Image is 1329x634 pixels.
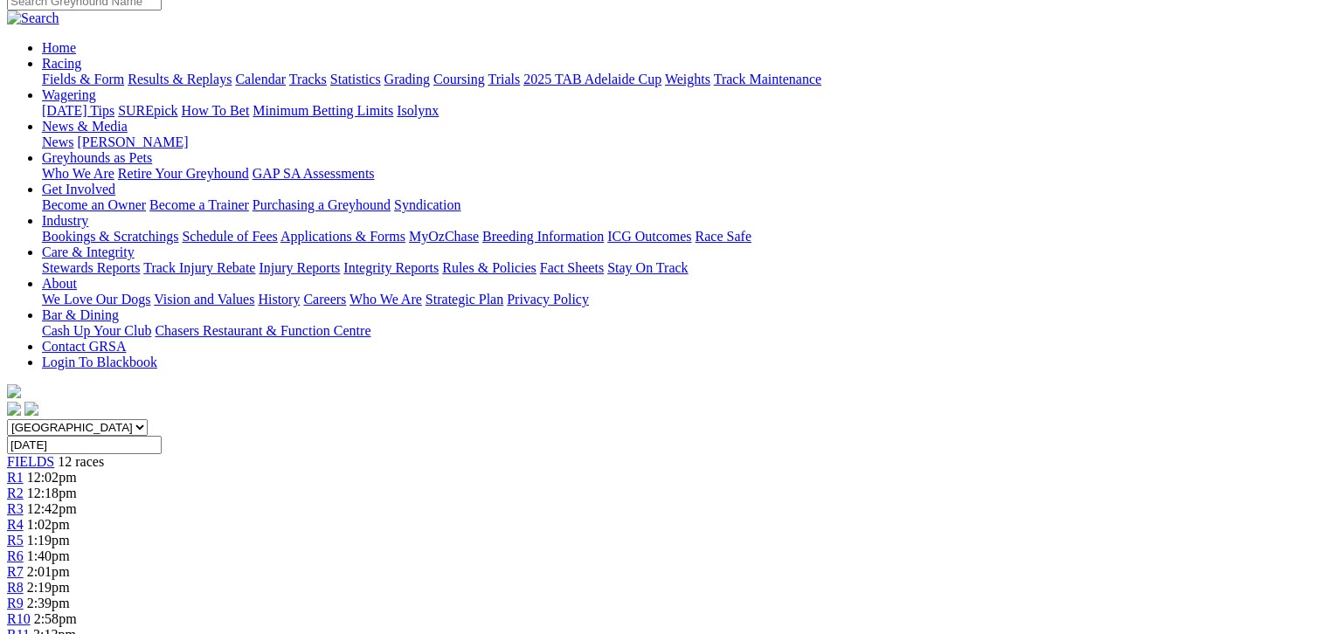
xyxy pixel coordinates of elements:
[42,323,1322,339] div: Bar & Dining
[42,292,1322,307] div: About
[42,166,114,181] a: Who We Are
[7,436,162,454] input: Select date
[149,197,249,212] a: Become a Trainer
[42,292,150,307] a: We Love Our Dogs
[143,260,255,275] a: Track Injury Rebate
[42,213,88,228] a: Industry
[27,564,70,579] span: 2:01pm
[42,260,140,275] a: Stewards Reports
[330,72,381,86] a: Statistics
[118,103,177,118] a: SUREpick
[523,72,661,86] a: 2025 TAB Adelaide Cup
[695,229,751,244] a: Race Safe
[394,197,460,212] a: Syndication
[27,548,70,563] span: 1:40pm
[42,103,114,118] a: [DATE] Tips
[42,72,124,86] a: Fields & Form
[7,470,24,485] a: R1
[34,611,77,626] span: 2:58pm
[182,103,250,118] a: How To Bet
[289,72,327,86] a: Tracks
[42,103,1322,119] div: Wagering
[42,119,128,134] a: News & Media
[42,276,77,291] a: About
[27,580,70,595] span: 2:19pm
[280,229,405,244] a: Applications & Forms
[27,470,77,485] span: 12:02pm
[42,355,157,369] a: Login To Blackbook
[7,486,24,500] a: R2
[24,402,38,416] img: twitter.svg
[7,533,24,548] a: R5
[253,103,393,118] a: Minimum Betting Limits
[607,229,691,244] a: ICG Outcomes
[607,260,688,275] a: Stay On Track
[488,72,520,86] a: Trials
[7,564,24,579] a: R7
[27,517,70,532] span: 1:02pm
[259,260,340,275] a: Injury Reports
[27,533,70,548] span: 1:19pm
[253,166,375,181] a: GAP SA Assessments
[7,501,24,516] a: R3
[42,87,96,102] a: Wagering
[42,339,126,354] a: Contact GRSA
[42,150,152,165] a: Greyhounds as Pets
[7,402,21,416] img: facebook.svg
[154,292,254,307] a: Vision and Values
[397,103,439,118] a: Isolynx
[42,72,1322,87] div: Racing
[7,548,24,563] a: R6
[253,197,391,212] a: Purchasing a Greyhound
[7,384,21,398] img: logo-grsa-white.png
[540,260,604,275] a: Fact Sheets
[42,197,146,212] a: Become an Owner
[42,56,81,71] a: Racing
[258,292,300,307] a: History
[384,72,430,86] a: Grading
[7,454,54,469] a: FIELDS
[42,229,1322,245] div: Industry
[7,596,24,610] a: R9
[235,72,286,86] a: Calendar
[42,40,76,55] a: Home
[42,245,135,259] a: Care & Integrity
[58,454,104,469] span: 12 races
[442,260,536,275] a: Rules & Policies
[7,517,24,532] a: R4
[714,72,821,86] a: Track Maintenance
[27,501,77,516] span: 12:42pm
[350,292,422,307] a: Who We Are
[27,486,77,500] span: 12:18pm
[507,292,589,307] a: Privacy Policy
[482,229,604,244] a: Breeding Information
[42,134,73,149] a: News
[665,72,710,86] a: Weights
[182,229,277,244] a: Schedule of Fees
[303,292,346,307] a: Careers
[7,580,24,595] a: R8
[433,72,485,86] a: Coursing
[27,596,70,610] span: 2:39pm
[7,611,31,626] a: R10
[118,166,249,181] a: Retire Your Greyhound
[42,197,1322,213] div: Get Involved
[426,292,503,307] a: Strategic Plan
[42,229,178,244] a: Bookings & Scratchings
[42,166,1322,182] div: Greyhounds as Pets
[42,307,119,322] a: Bar & Dining
[155,323,370,338] a: Chasers Restaurant & Function Centre
[343,260,439,275] a: Integrity Reports
[409,229,479,244] a: MyOzChase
